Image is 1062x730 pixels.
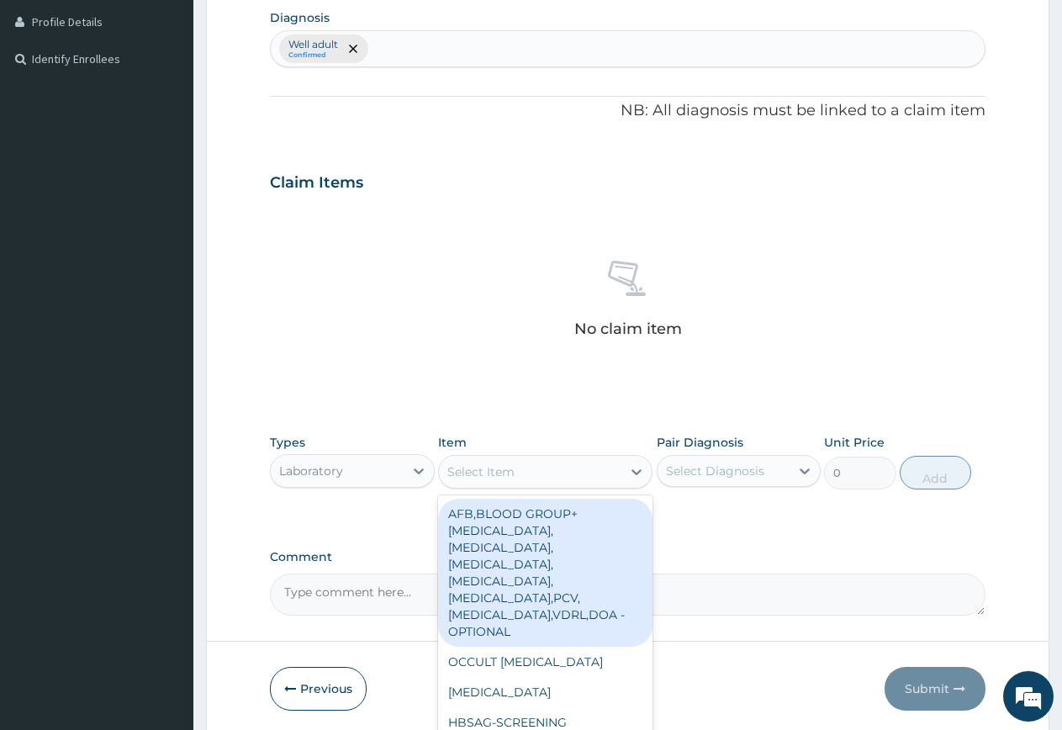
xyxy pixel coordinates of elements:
[288,51,338,60] small: Confirmed
[900,456,971,489] button: Add
[885,667,985,711] button: Submit
[824,434,885,451] label: Unit Price
[666,463,764,479] div: Select Diagnosis
[438,434,467,451] label: Item
[346,41,361,56] span: remove selection option
[447,463,515,480] div: Select Item
[657,434,743,451] label: Pair Diagnosis
[279,463,343,479] div: Laboratory
[8,459,320,518] textarea: Type your message and hit 'Enter'
[276,8,316,49] div: Minimize live chat window
[270,550,985,564] label: Comment
[438,677,653,707] div: [MEDICAL_DATA]
[270,174,363,193] h3: Claim Items
[288,38,338,51] p: Well adult
[270,9,330,26] label: Diagnosis
[438,647,653,677] div: OCCULT [MEDICAL_DATA]
[574,320,682,337] p: No claim item
[31,84,68,126] img: d_794563401_company_1708531726252_794563401
[438,499,653,647] div: AFB,BLOOD GROUP+[MEDICAL_DATA],[MEDICAL_DATA],[MEDICAL_DATA],[MEDICAL_DATA], [MEDICAL_DATA],PCV,[...
[98,212,232,382] span: We're online!
[270,667,367,711] button: Previous
[87,94,283,116] div: Chat with us now
[270,100,985,122] p: NB: All diagnosis must be linked to a claim item
[270,436,305,450] label: Types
